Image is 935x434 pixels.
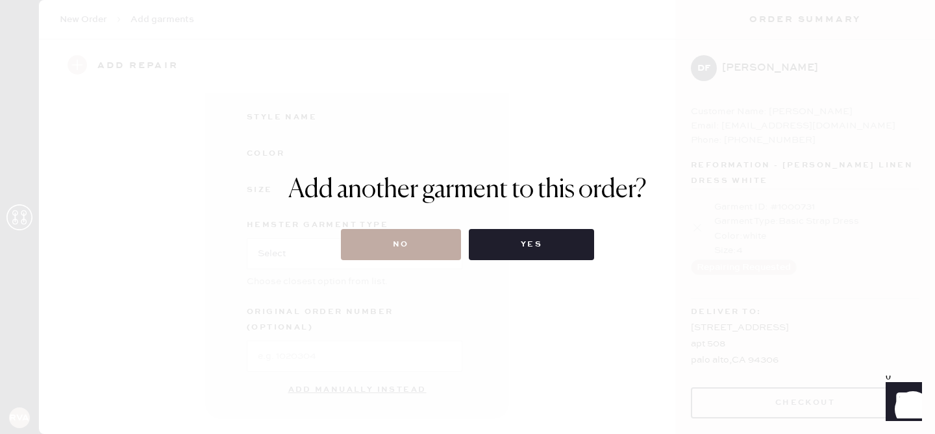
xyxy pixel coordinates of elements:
button: Yes [469,229,594,260]
h1: Add another garment to this order? [288,175,647,206]
button: No [341,229,461,260]
iframe: Front Chat [873,376,929,431]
